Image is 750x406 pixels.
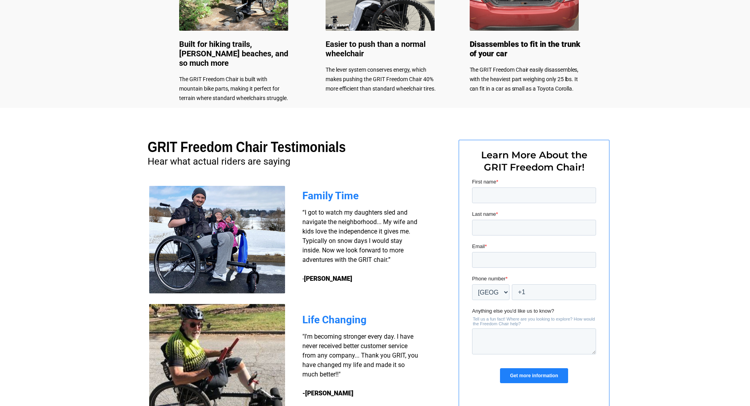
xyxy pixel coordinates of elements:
[179,39,288,68] span: Built for hiking trails, [PERSON_NAME] beaches, and so much more
[326,39,426,58] span: Easier to push than a normal wheelchair
[148,156,290,167] span: Hear what actual riders are saying
[326,67,436,92] span: The lever system conserves energy, which makes pushing the GRIT Freedom Chair 40% more efficient ...
[179,76,288,101] span: The GRIT Freedom Chair is built with mountain bike parts, making it perfect for terrain where sta...
[304,275,352,282] strong: [PERSON_NAME]
[470,67,579,92] span: The GRIT Freedom Chair easily disassembles, with the heaviest part weighing only 25 lbs. It can f...
[148,139,346,155] span: GRIT Freedom Chair Testimonials
[302,190,359,202] span: Family Time
[470,39,580,58] span: Disassembles to fit in the trunk of your car
[302,389,354,397] strong: -[PERSON_NAME]
[302,209,417,282] span: “I got to watch my daughters sled and navigate the neighborhood... My wife and kids love the inde...
[472,178,596,390] iframe: Form 0
[302,314,367,326] span: Life Changing
[481,149,587,173] span: Learn More About the GRIT Freedom Chair!
[302,333,418,378] span: "I'm becoming stronger every day. I have never received better customer service from any company....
